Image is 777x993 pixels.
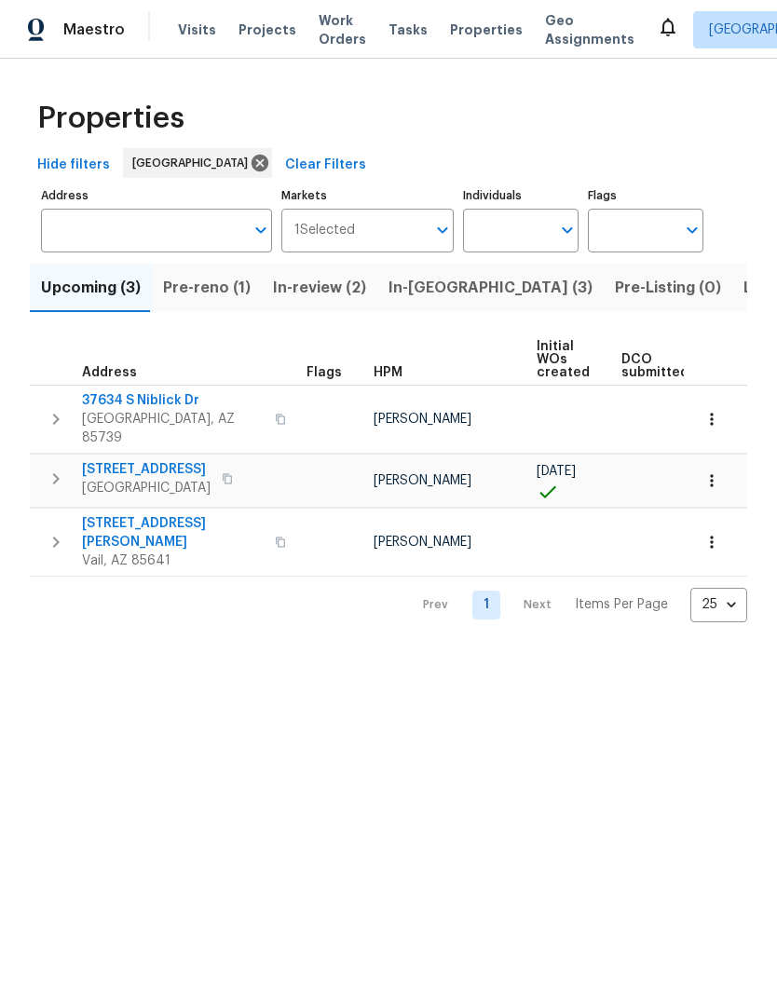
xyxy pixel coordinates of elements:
button: Hide filters [30,148,117,183]
span: Clear Filters [285,154,366,177]
a: Goto page 1 [472,591,500,619]
span: Properties [450,20,523,39]
span: Initial WOs created [537,340,590,379]
span: [PERSON_NAME] [374,536,471,549]
p: Items Per Page [575,595,668,614]
label: Individuals [463,190,579,201]
span: [STREET_ADDRESS] [82,460,211,479]
span: Hide filters [37,154,110,177]
span: Visits [178,20,216,39]
div: [GEOGRAPHIC_DATA] [123,148,272,178]
label: Address [41,190,272,201]
span: In-review (2) [273,275,366,301]
nav: Pagination Navigation [405,588,747,622]
span: [GEOGRAPHIC_DATA], AZ 85739 [82,410,264,447]
div: 25 [690,580,747,629]
span: Work Orders [319,11,366,48]
span: [PERSON_NAME] [374,474,471,487]
span: [GEOGRAPHIC_DATA] [82,479,211,497]
span: [PERSON_NAME] [374,413,471,426]
button: Clear Filters [278,148,374,183]
button: Open [679,217,705,243]
span: HPM [374,366,402,379]
span: [STREET_ADDRESS][PERSON_NAME] [82,514,264,551]
span: Tasks [388,23,428,36]
span: 1 Selected [294,223,355,238]
button: Open [429,217,456,243]
span: [DATE] [537,465,576,478]
label: Flags [588,190,703,201]
span: Properties [37,109,184,128]
span: Maestro [63,20,125,39]
span: In-[GEOGRAPHIC_DATA] (3) [388,275,593,301]
label: Markets [281,190,455,201]
button: Open [248,217,274,243]
span: Projects [239,20,296,39]
button: Open [554,217,580,243]
span: Pre-reno (1) [163,275,251,301]
span: DCO submitted [621,353,688,379]
span: Geo Assignments [545,11,634,48]
span: [GEOGRAPHIC_DATA] [132,154,255,172]
span: Address [82,366,137,379]
span: Vail, AZ 85641 [82,551,264,570]
span: Flags [307,366,342,379]
span: Pre-Listing (0) [615,275,721,301]
span: 37634 S Niblick Dr [82,391,264,410]
span: Upcoming (3) [41,275,141,301]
